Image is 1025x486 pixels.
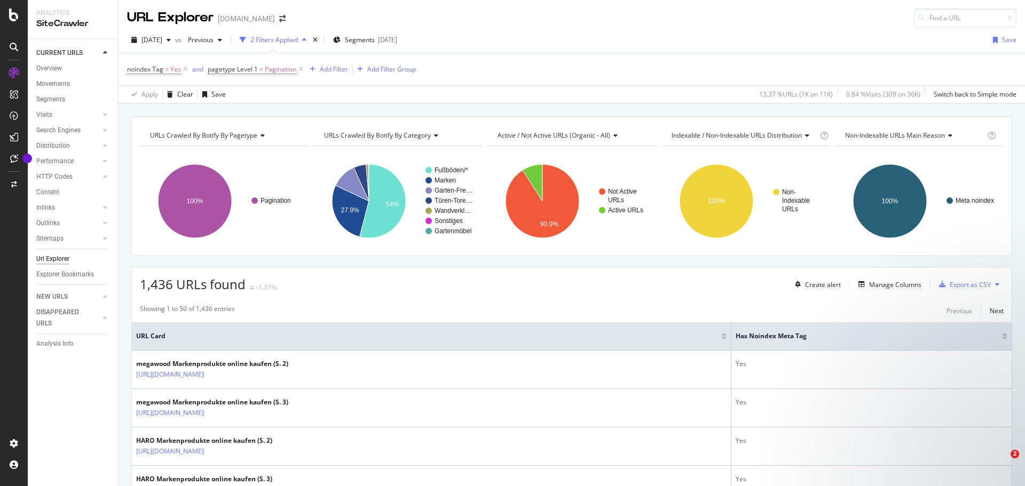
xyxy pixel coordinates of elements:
span: URLs Crawled By Botify By pagetype [150,131,257,140]
svg: A chart. [661,155,829,248]
div: Analysis Info [36,338,74,349]
div: Analytics [36,9,109,18]
div: HARO Markenprodukte online kaufen (S. 3) [136,474,272,484]
a: Performance [36,156,100,167]
div: Manage Columns [869,280,921,289]
button: [DATE] [127,31,175,49]
span: 1,436 URLs found [140,275,246,293]
a: Analysis Info [36,338,111,349]
text: URLs [782,205,798,213]
text: Meta noindex [956,197,994,204]
h4: Indexable / Non-Indexable URLs Distribution [669,127,818,144]
span: Has noindex Meta Tag [736,331,986,341]
div: DISAPPEARED URLS [36,307,90,329]
div: Showing 1 to 50 of 1,436 entries [140,304,235,317]
span: Previous [184,35,214,44]
div: Outlinks [36,218,60,229]
span: Active / Not Active URLs (organic - all) [498,131,610,140]
a: Inlinks [36,202,100,213]
button: and [192,64,203,74]
div: NEW URLS [36,291,68,302]
a: Search Engines [36,125,100,136]
button: Save [989,31,1016,49]
div: Save [211,90,226,99]
a: DISAPPEARED URLS [36,307,100,329]
div: HTTP Codes [36,171,73,182]
div: Tooltip anchor [22,154,32,163]
div: Add Filter Group [367,65,416,74]
div: 13.37 % URLs ( 1K on 11K ) [759,90,833,99]
text: 90.9% [540,220,558,228]
div: Previous [947,306,972,315]
div: Distribution [36,140,70,152]
h4: Non-Indexable URLs Main Reason [843,127,985,144]
text: Fußböden/* [435,166,468,174]
div: Save [1002,35,1016,44]
img: Equal [250,286,254,289]
div: Add Filter [320,65,348,74]
span: Indexable / Non-Indexable URLs distribution [672,131,802,140]
div: Content [36,187,59,198]
text: Active URLs [608,206,643,214]
div: Apply [141,90,158,99]
a: [URL][DOMAIN_NAME] [136,408,204,418]
svg: A chart. [314,155,481,248]
div: A chart. [487,155,655,248]
a: Movements [36,78,111,90]
svg: A chart. [835,155,1002,248]
text: 100% [708,197,724,205]
button: Save [198,86,226,103]
button: Apply [127,86,158,103]
iframe: Intercom live chat [989,450,1014,475]
span: Segments [345,35,375,44]
span: vs [175,35,184,44]
a: Visits [36,109,100,121]
span: = [259,65,263,74]
a: Url Explorer [36,253,111,265]
span: 2 [1011,450,1019,458]
div: CURRENT URLS [36,47,83,59]
text: 27.9% [341,206,359,214]
div: and [192,65,203,74]
a: [URL][DOMAIN_NAME] [136,369,204,380]
a: [URL][DOMAIN_NAME] [136,446,204,457]
span: noindex Tag [127,65,163,74]
div: Yes [736,397,1007,407]
a: CURRENT URLS [36,47,100,59]
div: Inlinks [36,202,55,213]
span: URL Card [136,331,719,341]
div: Yes [736,474,1007,484]
div: -1.37% [256,283,277,292]
text: Pagination [261,197,291,204]
div: Explorer Bookmarks [36,269,94,280]
div: Yes [736,359,1007,369]
button: Manage Columns [854,278,921,291]
span: Yes [170,62,181,77]
div: Visits [36,109,52,121]
a: Explorer Bookmarks [36,269,111,280]
div: times [311,35,320,45]
svg: A chart. [140,155,307,248]
text: Gartenmöbel [435,227,471,235]
a: Distribution [36,140,100,152]
div: Next [990,306,1004,315]
div: arrow-right-arrow-left [279,15,286,22]
text: 100% [882,197,898,205]
div: Switch back to Simple mode [934,90,1016,99]
text: Indexable [782,197,810,204]
a: Outlinks [36,218,100,229]
div: Url Explorer [36,253,69,265]
button: Create alert [791,276,841,293]
button: 2 Filters Applied [235,31,311,49]
div: 2 Filters Applied [250,35,298,44]
span: = [165,65,169,74]
span: 2025 Aug. 10th [141,35,162,44]
text: 100% [187,197,203,205]
div: Movements [36,78,70,90]
div: Search Engines [36,125,81,136]
text: Marken [435,177,456,184]
div: SiteCrawler [36,18,109,30]
button: Previous [947,304,972,317]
